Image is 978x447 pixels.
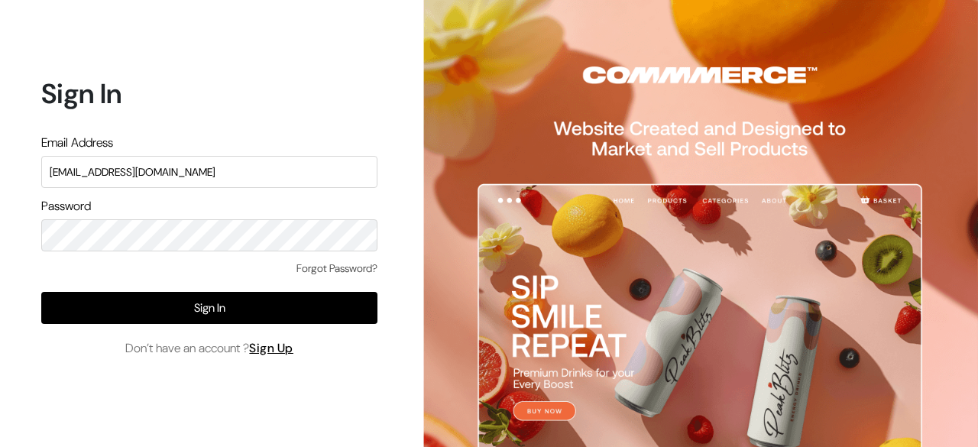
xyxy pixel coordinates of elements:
a: Sign Up [249,340,293,356]
a: Forgot Password? [296,261,377,277]
label: Password [41,197,91,215]
label: Email Address [41,134,113,152]
h1: Sign In [41,77,377,110]
span: Don’t have an account ? [125,339,293,358]
button: Sign In [41,292,377,324]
